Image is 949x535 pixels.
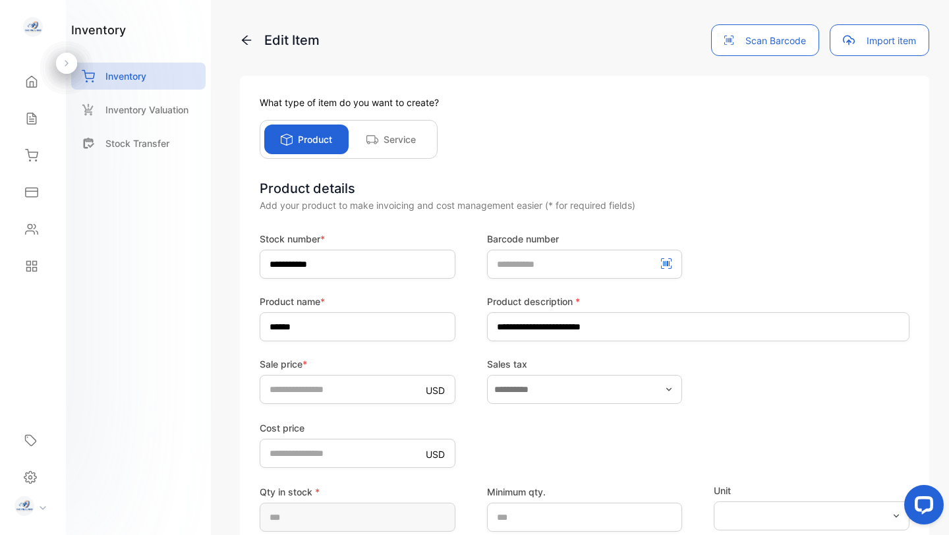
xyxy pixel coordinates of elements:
h1: inventory [71,21,126,39]
label: Unit [714,484,909,497]
label: Cost price [260,421,455,435]
p: Inventory [105,69,146,83]
a: Inventory Valuation [71,96,206,123]
div: Product details [260,179,909,198]
p: Service [384,132,416,146]
img: profile [14,496,34,516]
button: Scan Barcode [711,24,819,56]
p: Inventory Valuation [105,103,188,117]
button: Import item [830,24,929,56]
label: Barcode number [487,232,683,246]
p: USD [426,447,445,461]
div: Add your product to make invoicing and cost management easier (* for required fields) [260,198,909,212]
p: Edit Item [240,30,320,50]
p: What type of item do you want to create? [260,96,909,109]
img: logo [23,17,43,37]
label: Qty in stock [260,485,455,499]
label: Product name [260,295,455,308]
label: Stock number [260,232,455,246]
a: Inventory [71,63,206,90]
p: USD [426,383,445,397]
p: Stock Transfer [105,136,169,150]
a: Stock Transfer [71,130,206,157]
iframe: LiveChat chat widget [894,480,949,535]
label: Sale price [260,357,455,371]
label: Sales tax [487,357,683,371]
label: Minimum qty. [487,485,683,499]
p: Product [298,132,332,146]
label: Product description [487,295,909,308]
